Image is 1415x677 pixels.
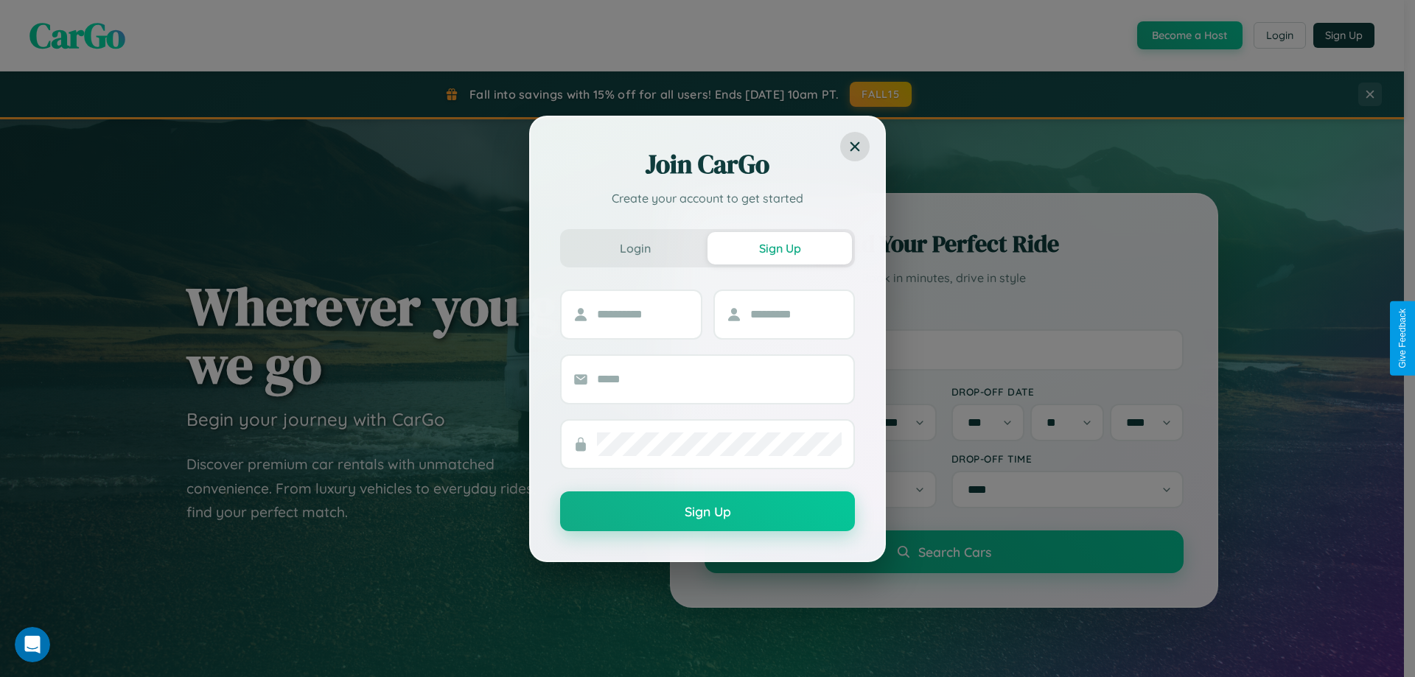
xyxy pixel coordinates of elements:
button: Login [563,232,707,264]
div: Give Feedback [1397,309,1408,368]
p: Create your account to get started [560,189,855,207]
button: Sign Up [707,232,852,264]
button: Sign Up [560,491,855,531]
h2: Join CarGo [560,147,855,182]
iframe: Intercom live chat [15,627,50,662]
